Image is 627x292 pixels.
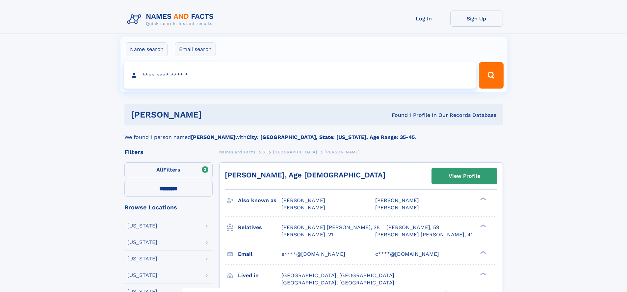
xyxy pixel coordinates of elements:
[124,149,213,155] div: Filters
[281,231,333,238] a: [PERSON_NAME], 21
[124,125,503,141] div: We found 1 person named with .
[124,11,219,28] img: Logo Names and Facts
[191,134,235,140] b: [PERSON_NAME]
[281,204,325,211] span: [PERSON_NAME]
[281,224,380,231] a: [PERSON_NAME] [PERSON_NAME], 38
[124,204,213,210] div: Browse Locations
[450,11,503,27] a: Sign Up
[325,150,360,154] span: [PERSON_NAME]
[375,197,419,203] span: [PERSON_NAME]
[479,197,486,201] div: ❯
[281,197,325,203] span: [PERSON_NAME]
[449,169,480,184] div: View Profile
[432,168,497,184] a: View Profile
[263,148,266,156] a: S
[297,112,496,119] div: Found 1 Profile In Our Records Database
[156,167,163,173] span: All
[281,272,394,279] span: [GEOGRAPHIC_DATA], [GEOGRAPHIC_DATA]
[375,204,419,211] span: [PERSON_NAME]
[124,62,476,89] input: search input
[375,231,473,238] a: [PERSON_NAME] [PERSON_NAME], 41
[479,272,486,276] div: ❯
[273,148,317,156] a: [GEOGRAPHIC_DATA]
[225,171,385,179] a: [PERSON_NAME], Age [DEMOGRAPHIC_DATA]
[175,42,216,56] label: Email search
[126,42,168,56] label: Name search
[238,195,281,206] h3: Also known as
[281,279,394,286] span: [GEOGRAPHIC_DATA], [GEOGRAPHIC_DATA]
[273,150,317,154] span: [GEOGRAPHIC_DATA]
[238,249,281,260] h3: Email
[263,150,266,154] span: S
[479,62,503,89] button: Search Button
[127,240,157,245] div: [US_STATE]
[479,250,486,254] div: ❯
[238,222,281,233] h3: Relatives
[398,11,450,27] a: Log In
[127,273,157,278] div: [US_STATE]
[131,111,297,119] h1: [PERSON_NAME]
[127,223,157,228] div: [US_STATE]
[124,162,213,178] label: Filters
[219,148,255,156] a: Names and Facts
[386,224,439,231] a: [PERSON_NAME], 59
[247,134,415,140] b: City: [GEOGRAPHIC_DATA], State: [US_STATE], Age Range: 35-45
[479,224,486,228] div: ❯
[238,270,281,281] h3: Lived in
[127,256,157,261] div: [US_STATE]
